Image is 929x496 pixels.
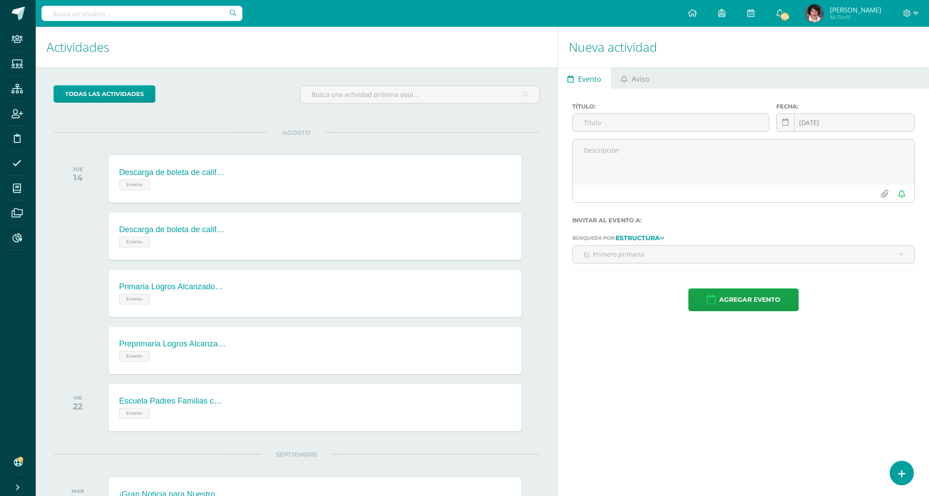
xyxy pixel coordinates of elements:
span: Búsqueda por: [572,235,616,241]
label: Invitar al evento a: [572,217,915,224]
div: VIE [73,395,83,401]
span: Evento [119,294,150,304]
h1: Actividades [46,27,547,67]
span: Mi Perfil [830,13,881,21]
div: JUE [73,166,83,172]
img: 398837418bd67b3dd0aac0558958cc37.png [805,4,823,22]
div: Preprimaria Logros Alcanzados III unidad 2025 [119,339,226,349]
a: Estructura [616,234,664,241]
span: Aviso [632,68,650,90]
input: Fecha de entrega [777,114,914,131]
span: Evento [578,68,601,90]
div: Descarga de boleta de calificaciones preprimaria 2025 [119,225,226,234]
span: [PERSON_NAME] [830,5,881,14]
span: Evento [119,408,150,419]
span: AGOSTO [268,129,325,137]
label: Fecha: [776,103,915,110]
strong: Estructura [616,234,660,242]
a: Aviso [612,67,659,89]
span: Evento [119,179,150,190]
input: Busca una actividad próxima aquí... [300,86,539,103]
a: todas las Actividades [54,85,155,103]
div: Descarga de boleta de calificaciones primaria 2025 [119,168,226,177]
div: 14 [73,172,83,183]
a: Evento [558,67,611,89]
span: SEPTIEMBRE [262,450,332,458]
span: Agregar evento [719,289,780,311]
span: Evento [119,351,150,362]
input: Busca un usuario... [42,6,242,21]
div: Primaria Logros Alcanzados III Unidad 2025 [119,282,226,292]
input: Ej. Primero primaria [573,246,914,263]
span: Evento [119,237,150,247]
label: Título: [572,103,769,110]
div: Escuela Padres Familias con Liderazgo [GEOGRAPHIC_DATA] [119,396,226,406]
input: Título [573,114,769,131]
div: MAR [71,488,84,494]
span: 734 [780,12,790,21]
button: Agregar evento [688,288,799,311]
h1: Nueva actividad [569,27,918,67]
div: 22 [73,401,83,412]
